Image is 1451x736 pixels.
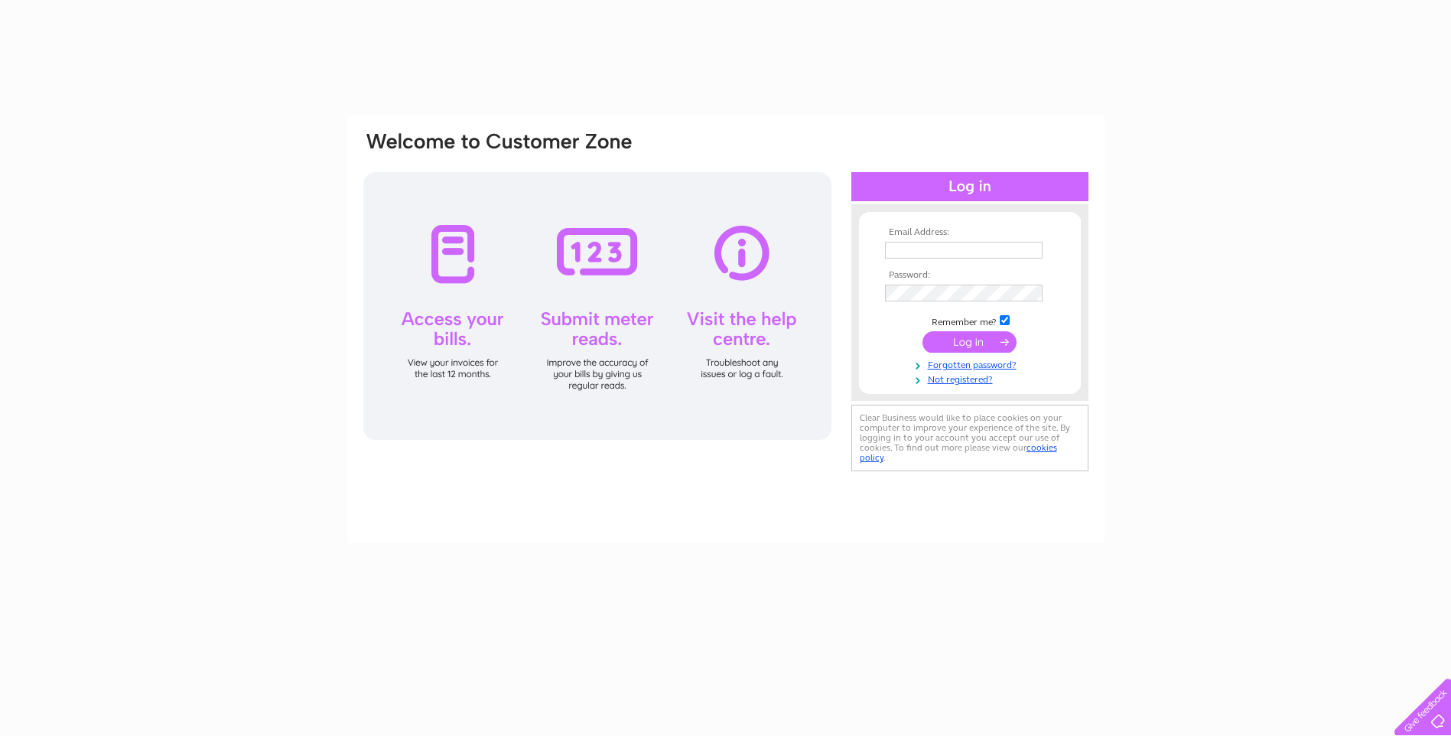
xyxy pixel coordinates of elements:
[851,405,1088,471] div: Clear Business would like to place cookies on your computer to improve your experience of the sit...
[881,227,1059,238] th: Email Address:
[860,442,1057,463] a: cookies policy
[885,357,1059,371] a: Forgotten password?
[885,371,1059,386] a: Not registered?
[881,270,1059,281] th: Password:
[922,331,1017,353] input: Submit
[881,313,1059,328] td: Remember me?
